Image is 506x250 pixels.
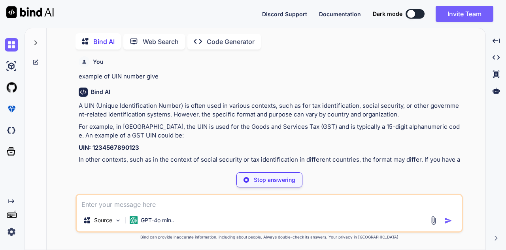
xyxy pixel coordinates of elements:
[5,225,18,239] img: settings
[5,59,18,73] img: ai-studio
[94,216,112,224] p: Source
[79,144,139,151] strong: UIN: 1234567890123
[373,10,402,18] span: Dark mode
[79,72,461,81] p: example of UIN number give
[143,37,179,46] p: Web Search
[93,58,104,66] h6: You
[115,217,121,224] img: Pick Models
[5,124,18,137] img: darkCloudIdeIcon
[6,6,54,18] img: Bind AI
[79,155,461,173] p: In other contexts, such as in the context of social security or tax identification in different c...
[444,217,452,225] img: icon
[79,122,461,140] p: For example, in [GEOGRAPHIC_DATA], the UIN is used for the Goods and Services Tax (GST) and is ty...
[91,88,110,96] h6: Bind AI
[79,101,461,119] p: A UIN (Unique Identification Number) is often used in various contexts, such as for tax identific...
[130,216,138,224] img: GPT-4o mini
[93,37,115,46] p: Bind AI
[5,81,18,94] img: githubLight
[319,10,361,18] button: Documentation
[262,10,307,18] button: Discord Support
[5,102,18,116] img: premium
[262,11,307,17] span: Discord Support
[5,38,18,52] img: chat
[436,6,493,22] button: Invite Team
[207,37,255,46] p: Code Generator
[429,216,438,225] img: attachment
[254,176,295,184] p: Stop answering
[76,234,463,240] p: Bind can provide inaccurate information, including about people. Always double-check its answers....
[319,11,361,17] span: Documentation
[141,216,174,224] p: GPT-4o min..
